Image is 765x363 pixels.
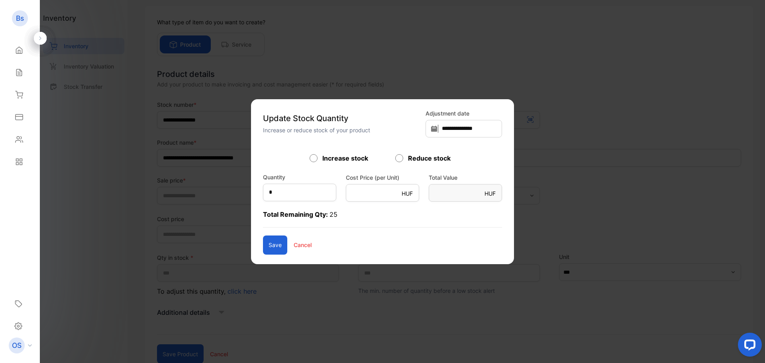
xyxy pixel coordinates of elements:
[429,173,502,182] label: Total Value
[263,210,502,228] p: Total Remaining Qty:
[12,340,22,351] p: OS
[263,126,421,134] p: Increase or reduce stock of your product
[402,189,413,198] p: HUF
[346,173,419,182] label: Cost Price (per Unit)
[408,153,451,163] label: Reduce stock
[426,109,502,118] label: Adjustment date
[16,13,24,24] p: Bs
[484,189,496,198] p: HUF
[263,235,287,255] button: Save
[330,210,337,218] span: 25
[263,112,421,124] p: Update Stock Quantity
[322,153,368,163] label: Increase stock
[732,330,765,363] iframe: LiveChat chat widget
[294,241,312,249] p: Cancel
[263,173,285,181] label: Quantity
